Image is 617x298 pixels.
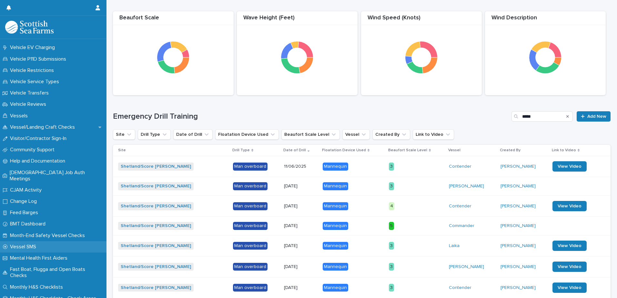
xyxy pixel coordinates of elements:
tr: Shetland/Score [PERSON_NAME] Man overboard[DATE]Mannequin3Laika [PERSON_NAME] View Video [113,235,611,256]
p: [DATE] [284,285,318,291]
p: Vessels [7,113,33,119]
a: Shetland/Score [PERSON_NAME] [121,184,191,189]
tr: Shetland/Score [PERSON_NAME] Man overboard[DATE]Mannequin3[PERSON_NAME] [PERSON_NAME] [113,177,611,196]
button: Site [113,129,135,140]
a: [PERSON_NAME] [501,285,536,291]
p: Created By [500,147,521,154]
a: [PERSON_NAME] [501,264,536,270]
div: Beaufort Scale [113,15,234,25]
div: Wind Speed (Knots) [361,15,482,25]
p: Floatation Device Used [322,147,366,154]
p: CJAM Activity [7,187,47,193]
div: 3 [389,182,394,190]
div: Man overboard [233,263,268,271]
p: Fast Boat, Flugga and Open Boats Checks [7,266,106,279]
div: 3 [389,263,394,271]
p: Visitor/Contractor Sign-In [7,135,72,142]
button: Link to Video [413,129,454,140]
a: [PERSON_NAME] [449,264,484,270]
div: Man overboard [233,242,268,250]
span: View Video [558,285,582,290]
p: Vehicle Transfers [7,90,54,96]
p: Feed Barges [7,210,43,216]
p: Monthly H&S Checklists [7,284,68,290]
p: Vessel SMS [7,244,41,250]
span: View Video [558,204,582,208]
a: Shetland/Score [PERSON_NAME] [121,243,191,249]
a: View Video [552,262,587,272]
a: Shetland/Score [PERSON_NAME] [121,223,191,229]
p: [DATE] [284,184,318,189]
a: [PERSON_NAME] [449,184,484,189]
a: [PERSON_NAME] [501,243,536,249]
p: Mental Health First Aiders [7,255,73,261]
button: Floatation Device Used [215,129,279,140]
div: 3 [389,163,394,171]
a: [PERSON_NAME] [501,204,536,209]
div: Mannequin [323,263,348,271]
p: Vehicle Restrictions [7,67,59,74]
div: 5 [389,222,394,230]
div: Mannequin [323,182,348,190]
span: View Video [558,164,582,169]
p: Vehicle Reviews [7,101,51,107]
span: View Video [558,264,582,269]
button: Date of Drill [173,129,213,140]
p: Vessel [448,147,460,154]
div: Man overboard [233,284,268,292]
a: [PERSON_NAME] [501,164,536,169]
a: View Video [552,201,587,211]
p: Change Log [7,198,42,204]
p: Vehicle Service Types [7,79,64,85]
div: Man overboard [233,202,268,210]
p: Drill Type [232,147,250,154]
div: Mannequin [323,163,348,171]
div: Mannequin [323,202,348,210]
span: View Video [558,243,582,248]
div: Man overboard [233,163,268,171]
p: [DATE] [284,264,318,270]
div: 3 [389,242,394,250]
button: Created By [372,129,410,140]
div: Mannequin [323,242,348,250]
tr: Shetland/Score [PERSON_NAME] Man overboard11/06/2025Mannequin3Contender [PERSON_NAME] View Video [113,156,611,177]
a: Commander [449,223,474,229]
p: Vehicle EV Charging [7,45,60,51]
div: Man overboard [233,182,268,190]
div: Mannequin [323,222,348,230]
p: Help and Documentation [7,158,70,164]
p: Beaufort Scale Level [388,147,427,154]
a: Shetland/Score [PERSON_NAME] [121,164,191,169]
p: Vessel/Landing Craft Checks [7,124,80,130]
a: View Video [552,283,587,293]
span: Add New [587,114,606,119]
div: Man overboard [233,222,268,230]
a: Contender [449,164,471,169]
img: bPIBxiqnSb2ggTQWdOVV [5,21,54,34]
div: 4 [389,202,394,210]
button: Vessel [342,129,370,140]
p: BMT Dashboard [7,221,51,227]
a: [PERSON_NAME] [501,223,536,229]
p: [DATE] [284,223,318,229]
p: Link to Video [552,147,576,154]
a: Contender [449,285,471,291]
a: Shetland/Score [PERSON_NAME] [121,285,191,291]
a: Laika [449,243,460,249]
div: Mannequin [323,284,348,292]
p: Vehicle P11D Submissions [7,56,71,62]
p: Community Support [7,147,60,153]
p: Month-End Safety Vessel Checks [7,233,90,239]
p: [DATE] [284,243,318,249]
p: 11/06/2025 [284,164,318,169]
button: Drill Type [138,129,171,140]
input: Search [511,111,573,122]
a: Contender [449,204,471,209]
div: Wind Description [485,15,606,25]
a: View Video [552,241,587,251]
p: Site [118,147,126,154]
h1: Emergency Drill Training [113,112,509,121]
p: [DATE] [284,204,318,209]
button: Beaufort Scale Level [281,129,340,140]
